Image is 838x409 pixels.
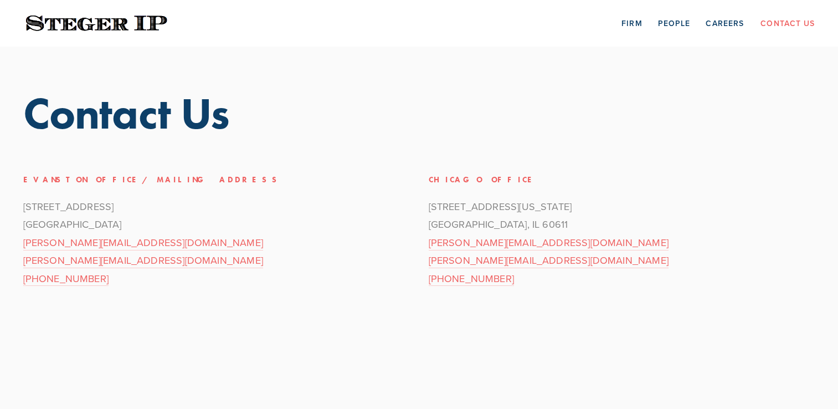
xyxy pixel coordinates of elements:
a: Careers [706,14,744,32]
a: People [658,14,691,32]
a: [PHONE_NUMBER] [429,272,515,287]
a: Firm [621,14,642,32]
h1: Contact Us [23,91,815,135]
a: [PERSON_NAME][EMAIL_ADDRESS][DOMAIN_NAME] [429,253,669,268]
a: [PERSON_NAME][EMAIL_ADDRESS][DOMAIN_NAME] [429,236,669,250]
h3: Chicago Office [429,172,815,188]
p: [STREET_ADDRESS][US_STATE] [GEOGRAPHIC_DATA], IL 60611 [429,198,815,288]
h3: Evanston Office/Mailing Address [23,172,410,188]
p: [STREET_ADDRESS] [GEOGRAPHIC_DATA] [23,198,410,288]
a: Contact Us [760,14,815,32]
a: [PERSON_NAME][EMAIL_ADDRESS][DOMAIN_NAME] [23,236,263,250]
a: [PERSON_NAME][EMAIL_ADDRESS][DOMAIN_NAME] [23,253,263,268]
img: Steger IP | Trust. Experience. Results. [23,13,170,34]
a: [PHONE_NUMBER] [23,272,109,287]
